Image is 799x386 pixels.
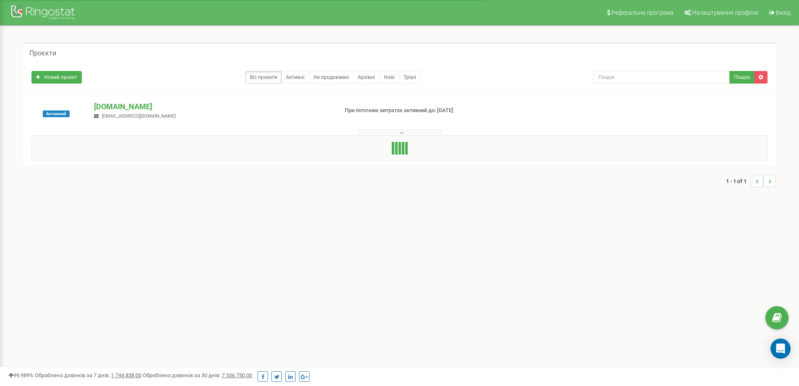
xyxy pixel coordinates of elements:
a: Новий проєкт [31,71,82,84]
span: Налаштування профілю [692,9,758,16]
a: Активні [281,71,309,84]
span: Реферальна програма [612,9,674,16]
span: 99,989% [8,372,34,378]
a: Архівні [353,71,380,84]
button: Пошук [729,71,755,84]
p: [DOMAIN_NAME] [94,101,331,112]
a: Не продовжені [309,71,354,84]
span: Активний [43,110,70,117]
a: Тріал [399,71,421,84]
u: 1 744 838,00 [111,372,141,378]
span: Оброблено дзвінків за 30 днів : [143,372,252,378]
u: 7 556 750,00 [222,372,252,378]
h5: Проєкти [29,50,56,57]
span: [EMAIL_ADDRESS][DOMAIN_NAME] [102,113,176,119]
a: Всі проєкти [245,71,282,84]
span: Оброблено дзвінків за 7 днів : [35,372,141,378]
input: Пошук [593,71,730,84]
a: Нові [379,71,399,84]
span: 1 - 1 of 1 [726,175,751,187]
div: Open Intercom Messenger [770,339,791,359]
p: При поточних витратах активний до: [DATE] [345,107,519,115]
nav: ... [726,166,776,196]
span: Вихід [776,9,791,16]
